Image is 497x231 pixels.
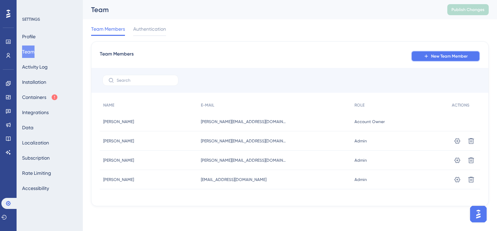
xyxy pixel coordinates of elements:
[22,17,78,22] div: SETTINGS
[201,119,287,124] span: [PERSON_NAME][EMAIL_ADDRESS][DOMAIN_NAME]
[133,25,166,33] span: Authentication
[201,138,287,144] span: [PERSON_NAME][EMAIL_ADDRESS][DOMAIN_NAME]
[117,78,173,83] input: Search
[22,167,51,179] button: Rate Limiting
[22,106,49,119] button: Integrations
[91,25,125,33] span: Team Members
[354,158,367,163] span: Admin
[447,4,489,15] button: Publish Changes
[354,102,364,108] span: ROLE
[91,5,430,14] div: Team
[103,158,134,163] span: [PERSON_NAME]
[411,51,480,62] button: New Team Member
[452,102,469,108] span: ACTIONS
[22,46,35,58] button: Team
[201,177,266,182] span: [EMAIL_ADDRESS][DOMAIN_NAME]
[22,76,46,88] button: Installation
[22,91,58,103] button: Containers
[103,177,134,182] span: [PERSON_NAME]
[468,204,489,224] iframe: UserGuiding AI Assistant Launcher
[431,53,468,59] span: New Team Member
[22,182,49,194] button: Accessibility
[103,119,134,124] span: [PERSON_NAME]
[354,119,385,124] span: Account Owner
[22,152,50,164] button: Subscription
[22,61,48,73] button: Activity Log
[22,121,33,134] button: Data
[201,158,287,163] span: [PERSON_NAME][EMAIL_ADDRESS][DOMAIN_NAME]
[103,102,114,108] span: NAME
[451,7,485,12] span: Publish Changes
[22,137,49,149] button: Localization
[100,50,134,62] span: Team Members
[354,177,367,182] span: Admin
[354,138,367,144] span: Admin
[22,30,36,43] button: Profile
[201,102,214,108] span: E-MAIL
[103,138,134,144] span: [PERSON_NAME]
